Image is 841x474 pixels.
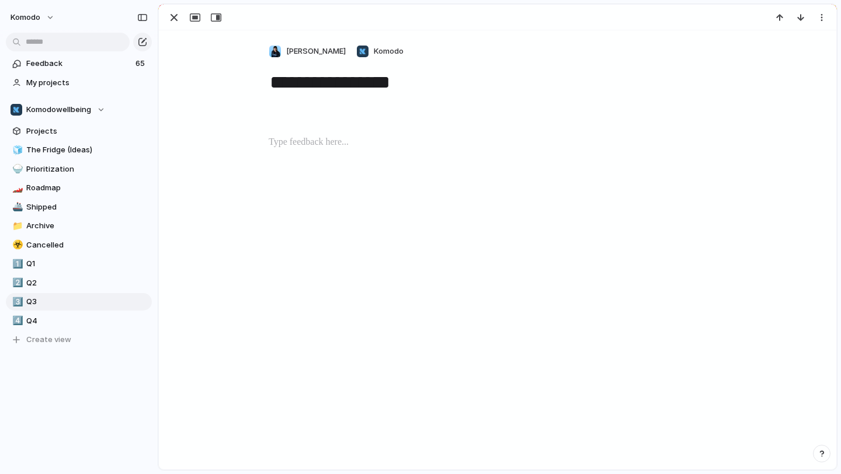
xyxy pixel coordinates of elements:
[12,238,20,252] div: ☣️
[135,58,147,69] span: 65
[26,77,148,89] span: My projects
[11,182,22,194] button: 🏎️
[6,255,152,273] a: 1️⃣Q1
[26,58,132,69] span: Feedback
[26,201,148,213] span: Shipped
[6,179,152,197] a: 🏎️Roadmap
[26,163,148,175] span: Prioritization
[26,239,148,251] span: Cancelled
[6,236,152,254] a: ☣️Cancelled
[26,296,148,308] span: Q3
[12,162,20,176] div: 🍚
[26,220,148,232] span: Archive
[5,8,61,27] button: Komodo
[6,161,152,178] a: 🍚Prioritization
[6,331,152,348] button: Create view
[6,274,152,292] a: 2️⃣Q2
[12,144,20,157] div: 🧊
[11,258,22,270] button: 1️⃣
[6,74,152,92] a: My projects
[12,314,20,327] div: 4️⃣
[286,46,346,57] span: [PERSON_NAME]
[26,126,148,137] span: Projects
[11,144,22,156] button: 🧊
[6,293,152,311] a: 3️⃣Q3
[12,219,20,233] div: 📁
[11,12,40,23] span: Komodo
[6,101,152,118] button: Komodowellbeing
[11,315,22,327] button: 4️⃣
[11,239,22,251] button: ☣️
[11,277,22,289] button: 2️⃣
[26,144,148,156] span: The Fridge (Ideas)
[11,296,22,308] button: 3️⃣
[6,217,152,235] a: 📁Archive
[26,277,148,289] span: Q2
[6,312,152,330] a: 4️⃣Q4
[353,42,406,61] button: Komodo
[26,334,71,346] span: Create view
[12,276,20,290] div: 2️⃣
[11,163,22,175] button: 🍚
[374,46,404,57] span: Komodo
[6,198,152,216] a: 🚢Shipped
[11,201,22,213] button: 🚢
[12,257,20,271] div: 1️⃣
[266,42,349,61] button: [PERSON_NAME]
[12,200,20,214] div: 🚢
[12,295,20,309] div: 3️⃣
[6,141,152,159] a: 🧊The Fridge (Ideas)
[6,55,152,72] a: Feedback65
[26,258,148,270] span: Q1
[6,123,152,140] a: Projects
[26,182,148,194] span: Roadmap
[26,315,148,327] span: Q4
[12,182,20,195] div: 🏎️
[26,104,91,116] span: Komodowellbeing
[11,220,22,232] button: 📁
